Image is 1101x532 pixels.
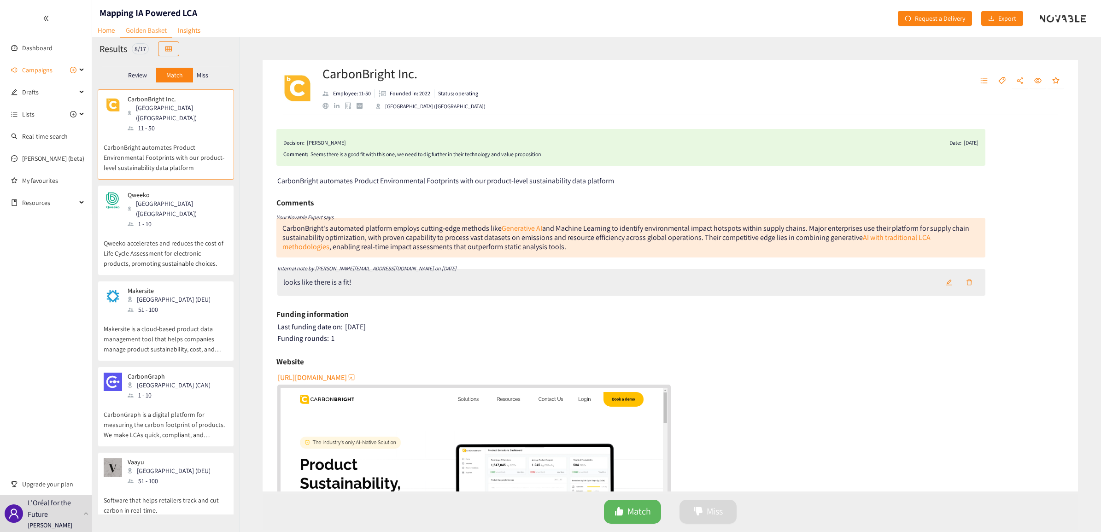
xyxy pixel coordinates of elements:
[322,89,375,98] li: Employees
[322,64,486,83] h2: CarbonBright Inc.
[8,508,19,519] span: user
[128,287,211,294] p: Makersite
[279,69,316,106] img: Company Logo
[104,95,122,114] img: Snapshot of the company's website
[998,77,1006,85] span: tag
[277,176,614,186] span: CarbonBright automates Product Environmental Footprints with our product-level sustainability dat...
[128,199,227,219] div: [GEOGRAPHIC_DATA] ([GEOGRAPHIC_DATA])
[502,223,542,233] a: Generative AI
[277,265,457,272] i: Internal note by [PERSON_NAME][EMAIL_ADDRESS][DOMAIN_NAME] on [DATE]
[375,89,434,98] li: Founded in year
[100,6,197,19] h1: Mapping IA Powered LCA
[615,507,624,517] span: like
[100,42,127,55] h2: Results
[1012,74,1028,88] button: share-alt
[994,74,1010,88] button: tag
[988,15,995,23] span: download
[1052,77,1060,85] span: star
[70,111,76,117] span: plus-circle
[22,83,76,101] span: Drafts
[120,23,172,38] a: Golden Basket
[165,46,172,53] span: table
[11,67,18,73] span: sound
[357,103,368,109] a: crunchbase
[283,150,308,159] span: Comment:
[22,171,85,190] a: My favourites
[959,275,979,290] button: delete
[276,355,304,368] h6: Website
[22,193,76,212] span: Resources
[92,23,120,37] a: Home
[128,71,147,79] p: Review
[28,520,72,530] p: [PERSON_NAME]
[277,322,1065,332] div: [DATE]
[104,133,228,173] p: CarbonBright automates Product Environmental Footprints with our product-level sustainability dat...
[28,497,80,520] p: L'Oréal for the Future
[951,433,1101,532] iframe: Chat Widget
[438,89,478,98] p: Status: operating
[1030,74,1046,88] button: eye
[128,191,222,199] p: Qweeko
[276,307,349,321] h6: Funding information
[128,390,216,400] div: 1 - 10
[70,67,76,73] span: plus-circle
[22,475,85,493] span: Upgrade your plan
[694,507,703,517] span: dislike
[951,433,1101,532] div: Widget de chat
[966,279,972,286] span: delete
[310,150,978,159] div: Seems there is a good fit with this one, we need to dig further in their technology and value pro...
[22,61,53,79] span: Campaigns
[128,123,227,133] div: 11 - 50
[158,41,179,56] button: table
[277,322,343,332] span: Last funding date on:
[322,103,334,109] a: website
[278,372,347,383] span: [URL][DOMAIN_NAME]
[11,111,18,117] span: unordered-list
[434,89,478,98] li: Status
[946,279,952,286] span: edit
[128,304,216,315] div: 51 - 100
[22,105,35,123] span: Lists
[43,15,49,22] span: double-left
[334,103,345,109] a: linkedin
[104,373,122,391] img: Snapshot of the company's website
[949,138,961,147] span: Date:
[11,199,18,206] span: book
[980,77,988,85] span: unordered-list
[104,458,122,477] img: Snapshot of the company's website
[128,380,216,390] div: [GEOGRAPHIC_DATA] (CAN)
[277,334,1065,343] div: 1
[964,138,978,147] div: [DATE]
[22,154,84,163] a: [PERSON_NAME] (beta)
[1048,74,1064,88] button: star
[627,504,651,519] span: Match
[1016,77,1024,85] span: share-alt
[277,333,329,343] span: Funding rounds:
[333,89,371,98] p: Employee: 11-50
[939,275,959,290] button: edit
[345,102,357,109] a: google maps
[11,481,18,487] span: trophy
[283,278,351,287] div: looks like there is a fit!
[981,11,1023,26] button: downloadExport
[976,74,992,88] button: unordered-list
[278,370,356,385] button: [URL][DOMAIN_NAME]
[22,44,53,52] a: Dashboard
[376,102,486,111] div: [GEOGRAPHIC_DATA] ([GEOGRAPHIC_DATA])
[282,233,931,251] a: AI with traditional LCA methodologies
[128,219,227,229] div: 1 - 10
[390,89,430,98] p: Founded in: 2022
[104,315,228,354] p: Makersite is a cloud-based product data management tool that helps companies manage product susta...
[898,11,972,26] button: redoRequest a Delivery
[307,138,346,147] div: [PERSON_NAME]
[128,466,216,476] div: [GEOGRAPHIC_DATA] (DEU)
[132,43,149,54] div: 8 / 17
[905,15,911,23] span: redo
[22,132,68,140] a: Real-time search
[104,229,228,269] p: Qweeko accelerates and reduces the cost of Life Cycle Assessment for electronic products, promoti...
[104,287,122,305] img: Snapshot of the company's website
[915,13,965,23] span: Request a Delivery
[11,89,18,95] span: edit
[166,71,183,79] p: Match
[104,400,228,440] p: CarbonGraph is a digital platform for measuring the carbon footprint of products. We make LCAs qu...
